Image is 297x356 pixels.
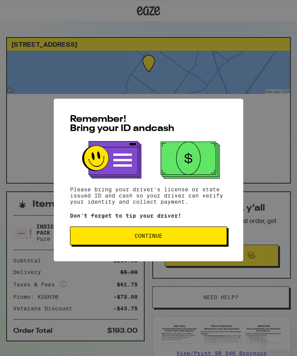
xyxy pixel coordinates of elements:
[70,113,174,131] span: Remember! Bring your ID and cash
[266,325,291,350] iframe: Button to launch messaging window
[135,231,162,237] span: Continue
[70,184,227,203] p: Please bring your driver's license or state issued ID and cash so your driver can verify your ide...
[70,211,227,217] p: Don't forget to tip your driver!
[70,225,227,243] button: Continue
